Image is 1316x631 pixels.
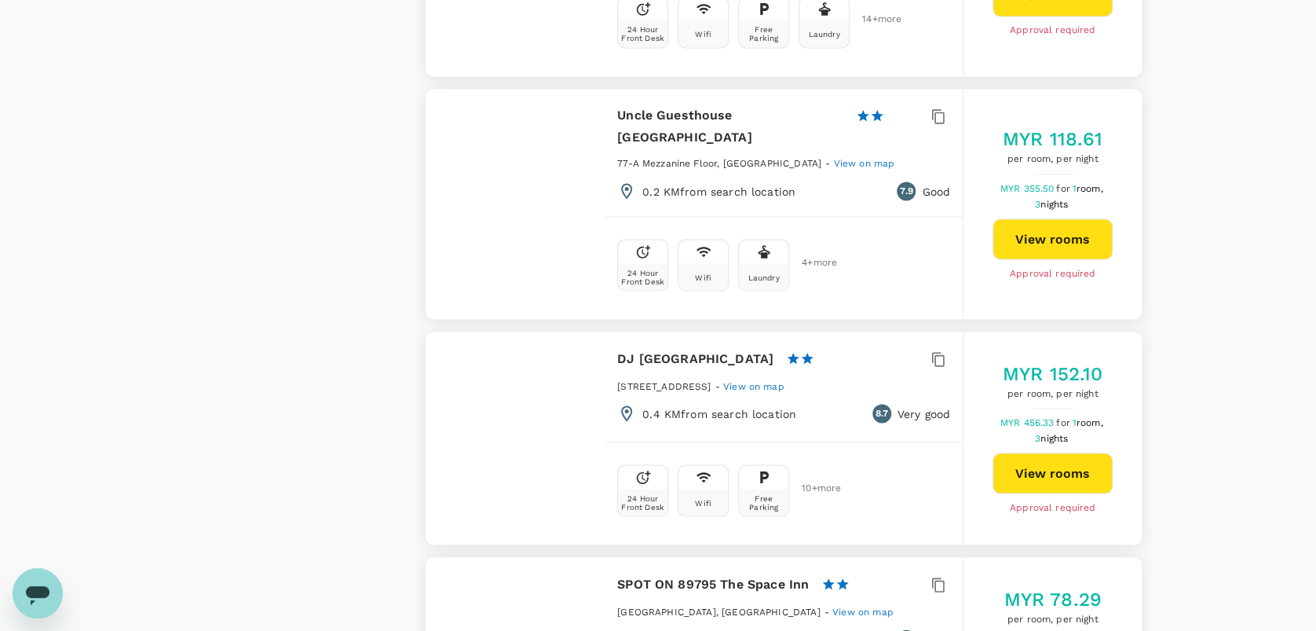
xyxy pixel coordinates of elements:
div: 24 Hour Front Desk [621,268,664,285]
div: Wifi [695,30,711,39]
h6: DJ [GEOGRAPHIC_DATA] [617,347,773,369]
span: Approval required [1010,500,1096,515]
div: 24 Hour Front Desk [621,493,664,511]
span: View on map [723,380,784,391]
p: Very good [897,405,950,421]
h5: MYR 118.61 [1003,127,1103,152]
span: 14 + more [862,14,886,24]
p: Good [922,183,950,199]
span: per room, per night [1003,611,1101,627]
span: 4 + more [802,257,825,267]
span: per room, per night [1003,152,1103,167]
div: Wifi [695,498,711,507]
span: View on map [833,158,894,169]
span: 1 [1073,182,1106,193]
h5: MYR 152.10 [1003,361,1103,386]
button: View rooms [992,218,1113,259]
span: for [1056,182,1072,193]
span: 1 [1073,416,1106,427]
a: View on map [723,379,784,391]
div: Laundry [808,30,839,39]
div: Free Parking [742,25,785,42]
span: 3 [1035,432,1070,443]
p: 0.2 KM from search location [642,183,795,199]
span: - [825,158,833,169]
span: nights [1040,198,1068,209]
h5: MYR 78.29 [1003,586,1101,611]
span: nights [1040,432,1068,443]
span: Approval required [1010,23,1096,39]
span: - [715,380,723,391]
span: - [824,606,832,617]
a: View on map [833,156,894,169]
span: [STREET_ADDRESS] [617,380,711,391]
span: 7.9 [900,183,912,199]
span: per room, per night [1003,386,1103,402]
p: 0.4 KM from search location [642,405,796,421]
h6: Uncle Guesthouse [GEOGRAPHIC_DATA] [617,105,843,149]
span: Approval required [1010,266,1096,281]
div: Free Parking [742,493,785,511]
span: 10 + more [802,482,825,493]
h6: SPOT ON 89795 The Space Inn [617,573,809,595]
div: Wifi [695,273,711,281]
span: 8.7 [875,405,887,421]
div: Laundry [748,273,779,281]
button: View rooms [992,453,1113,493]
span: room, [1077,182,1103,193]
span: room, [1077,416,1103,427]
span: MYR 355.50 [1000,182,1057,193]
span: 3 [1035,198,1070,209]
div: 24 Hour Front Desk [621,25,664,42]
a: View on map [832,604,894,617]
span: MYR 456.33 [1000,416,1057,427]
span: View on map [832,606,894,617]
span: for [1056,416,1072,427]
span: 77-A Mezzanine Floor, [GEOGRAPHIC_DATA] [617,158,821,169]
iframe: Button to launch messaging window [13,568,63,618]
span: [GEOGRAPHIC_DATA], [GEOGRAPHIC_DATA] [617,606,820,617]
